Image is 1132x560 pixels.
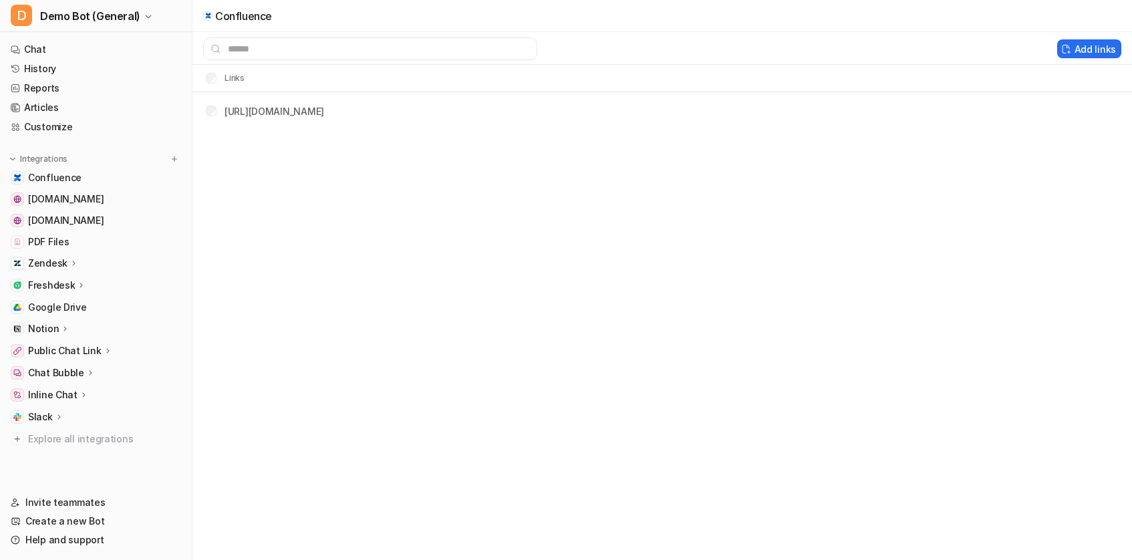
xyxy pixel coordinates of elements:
span: [DOMAIN_NAME] [28,192,104,206]
img: www.airbnb.com [13,195,21,203]
a: ConfluenceConfluence [5,168,186,187]
p: Confluence [215,9,272,23]
span: D [11,5,32,26]
span: Explore all integrations [28,428,181,450]
a: Reports [5,79,186,98]
a: Create a new Bot [5,512,186,531]
a: Chat [5,40,186,59]
img: expand menu [8,154,17,164]
a: Explore all integrations [5,430,186,448]
a: Customize [5,118,186,136]
img: explore all integrations [11,432,24,446]
img: Confluence [13,174,21,182]
span: Demo Bot (General) [40,7,140,25]
img: Freshdesk [13,281,21,289]
img: Slack [13,413,21,421]
img: Inline Chat [13,391,21,399]
button: Integrations [5,152,72,166]
span: [DOMAIN_NAME] [28,214,104,227]
span: PDF Files [28,235,69,249]
p: Inline Chat [28,388,78,402]
img: www.atlassian.com [13,217,21,225]
p: Freshdesk [28,279,75,292]
img: Notion [13,325,21,333]
a: [URL][DOMAIN_NAME] [225,106,324,117]
button: Add links [1057,39,1121,58]
img: Zendesk [13,259,21,267]
p: Zendesk [28,257,67,270]
a: www.airbnb.com[DOMAIN_NAME] [5,190,186,208]
a: Invite teammates [5,493,186,512]
a: Google DriveGoogle Drive [5,298,186,317]
span: Google Drive [28,301,87,314]
img: Google Drive [13,303,21,311]
a: History [5,59,186,78]
img: Chat Bubble [13,369,21,377]
th: Links [195,70,245,86]
p: Public Chat Link [28,344,102,358]
a: Articles [5,98,186,117]
p: Chat Bubble [28,366,84,380]
p: Integrations [20,154,67,164]
a: PDF FilesPDF Files [5,233,186,251]
p: Notion [28,322,59,335]
p: Slack [28,410,53,424]
img: menu_add.svg [170,154,179,164]
img: confluence icon [205,13,211,19]
img: PDF Files [13,238,21,246]
span: Confluence [28,171,82,184]
a: www.atlassian.com[DOMAIN_NAME] [5,211,186,230]
img: Public Chat Link [13,347,21,355]
a: Help and support [5,531,186,549]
